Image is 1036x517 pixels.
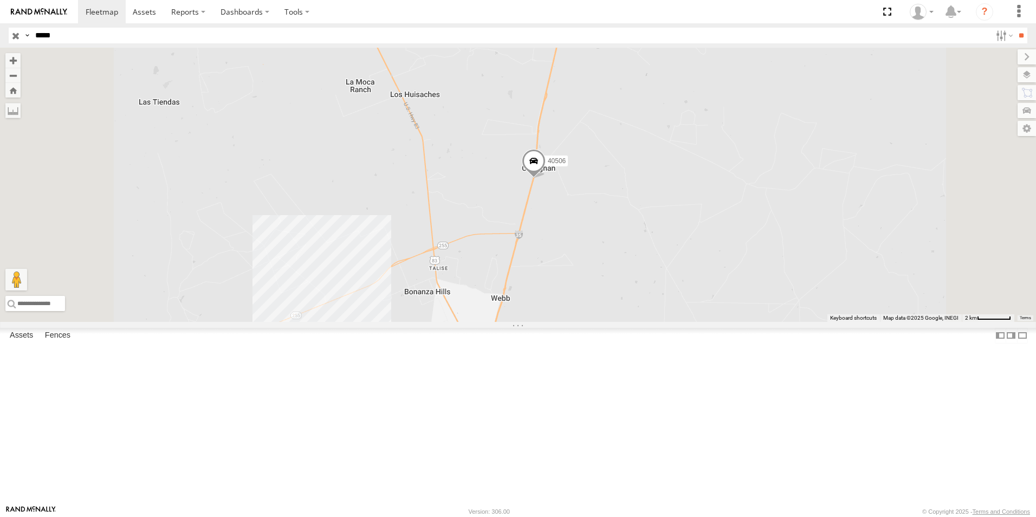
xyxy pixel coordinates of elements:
label: Hide Summary Table [1017,328,1028,344]
div: © Copyright 2025 - [922,508,1030,515]
button: Map Scale: 2 km per 59 pixels [962,314,1014,322]
i: ? [976,3,993,21]
button: Drag Pegman onto the map to open Street View [5,269,27,290]
button: Zoom out [5,68,21,83]
a: Visit our Website [6,506,56,517]
img: rand-logo.svg [11,8,67,16]
button: Zoom in [5,53,21,68]
label: Map Settings [1018,121,1036,136]
a: Terms and Conditions [973,508,1030,515]
span: Map data ©2025 Google, INEGI [883,315,959,321]
label: Search Filter Options [992,28,1015,43]
button: Zoom Home [5,83,21,98]
a: Terms (opens in new tab) [1020,316,1031,320]
label: Measure [5,103,21,118]
button: Keyboard shortcuts [830,314,877,322]
label: Dock Summary Table to the Left [995,328,1006,344]
div: Version: 306.00 [469,508,510,515]
span: 2 km [965,315,977,321]
span: 40506 [548,157,566,165]
label: Dock Summary Table to the Right [1006,328,1016,344]
label: Assets [4,328,38,343]
label: Search Query [23,28,31,43]
label: Fences [40,328,76,343]
div: Caseta Laredo TX [906,4,937,20]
